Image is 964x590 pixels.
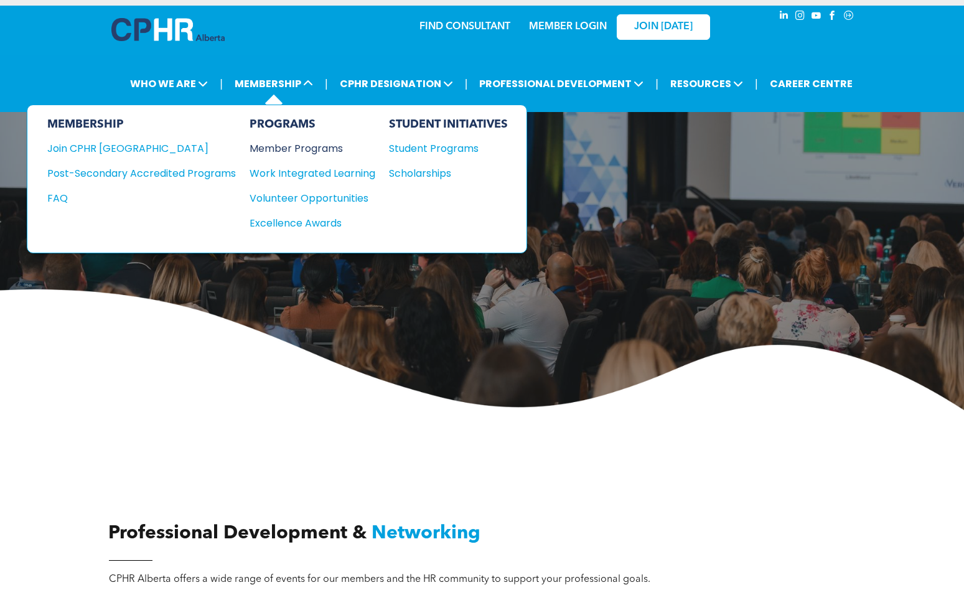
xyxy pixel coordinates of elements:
[389,118,508,131] div: STUDENT INITIATIVES
[250,118,375,131] div: PROGRAMS
[389,141,496,156] div: Student Programs
[250,166,375,181] a: Work Integrated Learning
[47,190,236,206] a: FAQ
[250,190,375,206] a: Volunteer Opportunities
[250,141,363,156] div: Member Programs
[389,166,508,181] a: Scholarships
[126,72,212,95] span: WHO WE ARE
[755,71,758,96] li: |
[109,574,650,584] span: CPHR Alberta offers a wide range of events for our members and the HR community to support your p...
[655,71,658,96] li: |
[777,9,791,26] a: linkedin
[810,9,823,26] a: youtube
[419,22,510,32] a: FIND CONSULTANT
[325,71,328,96] li: |
[47,118,236,131] div: MEMBERSHIP
[793,9,807,26] a: instagram
[667,72,747,95] span: RESOURCES
[475,72,647,95] span: PROFESSIONAL DEVELOPMENT
[111,18,225,41] img: A blue and white logo for cp alberta
[250,215,375,231] a: Excellence Awards
[231,72,317,95] span: MEMBERSHIP
[47,190,217,206] div: FAQ
[108,524,367,543] span: Professional Development &
[634,21,693,33] span: JOIN [DATE]
[766,72,856,95] a: CAREER CENTRE
[389,166,496,181] div: Scholarships
[842,9,856,26] a: Social network
[47,141,236,156] a: Join CPHR [GEOGRAPHIC_DATA]
[529,22,607,32] a: MEMBER LOGIN
[47,166,236,181] a: Post-Secondary Accredited Programs
[250,166,363,181] div: Work Integrated Learning
[250,190,363,206] div: Volunteer Opportunities
[372,524,480,543] span: Networking
[250,215,363,231] div: Excellence Awards
[336,72,457,95] span: CPHR DESIGNATION
[389,141,508,156] a: Student Programs
[250,141,375,156] a: Member Programs
[826,9,840,26] a: facebook
[465,71,468,96] li: |
[47,166,217,181] div: Post-Secondary Accredited Programs
[220,71,223,96] li: |
[47,141,217,156] div: Join CPHR [GEOGRAPHIC_DATA]
[617,14,710,40] a: JOIN [DATE]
